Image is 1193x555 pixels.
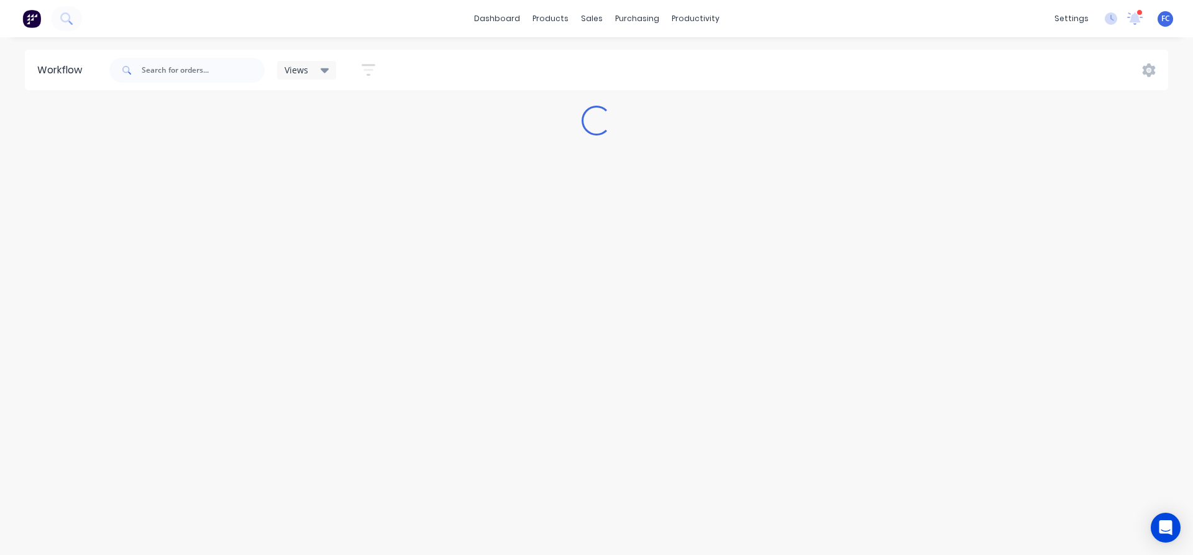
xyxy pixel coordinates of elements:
div: purchasing [609,9,665,28]
div: settings [1048,9,1095,28]
span: FC [1161,13,1170,24]
img: Factory [22,9,41,28]
div: sales [575,9,609,28]
div: productivity [665,9,726,28]
span: Views [285,63,308,76]
input: Search for orders... [142,58,265,83]
div: Workflow [37,63,88,78]
div: Open Intercom Messenger [1151,513,1181,543]
div: products [526,9,575,28]
a: dashboard [468,9,526,28]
